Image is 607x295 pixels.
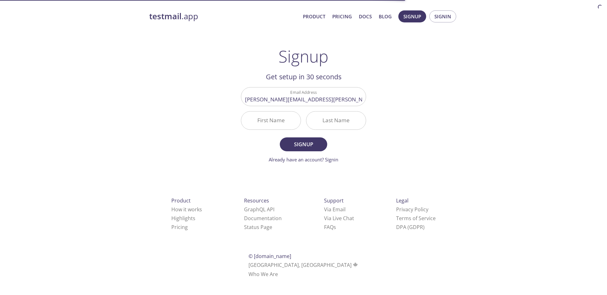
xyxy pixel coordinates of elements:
a: Pricing [171,224,188,231]
a: testmail.app [149,11,298,22]
h2: Get setup in 30 seconds [241,71,366,82]
a: Pricing [332,12,352,21]
button: Signup [280,137,327,151]
a: FAQ [324,224,336,231]
span: Legal [396,197,408,204]
span: Resources [244,197,269,204]
a: Terms of Service [396,215,436,222]
strong: testmail [149,11,181,22]
span: s [334,224,336,231]
span: © [DOMAIN_NAME] [248,253,291,260]
span: Signup [287,140,320,149]
a: How it works [171,206,202,213]
h1: Signup [279,47,328,66]
a: Privacy Policy [396,206,428,213]
a: Via Live Chat [324,215,354,222]
span: [GEOGRAPHIC_DATA], [GEOGRAPHIC_DATA] [248,262,359,268]
a: Documentation [244,215,282,222]
a: Who We Are [248,271,278,278]
a: GraphQL API [244,206,274,213]
span: Signin [434,12,451,21]
a: DPA (GDPR) [396,224,425,231]
span: Signup [403,12,421,21]
a: Product [303,12,325,21]
button: Signup [398,10,426,22]
a: Blog [379,12,392,21]
span: Support [324,197,344,204]
a: Status Page [244,224,272,231]
a: Highlights [171,215,195,222]
a: Docs [359,12,372,21]
a: Already have an account? Signin [269,156,338,163]
button: Signin [429,10,456,22]
span: Product [171,197,191,204]
a: Via Email [324,206,346,213]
